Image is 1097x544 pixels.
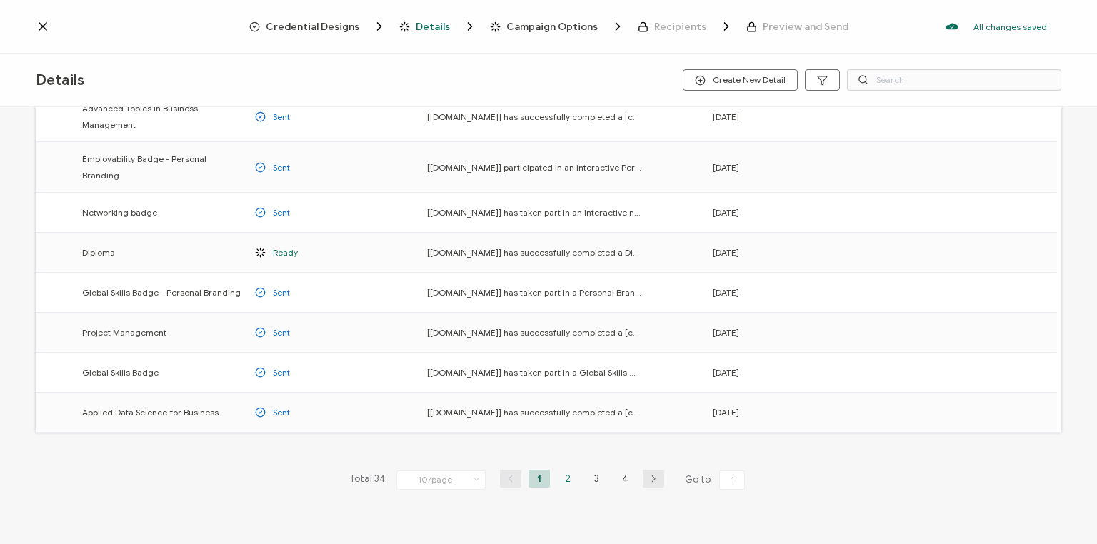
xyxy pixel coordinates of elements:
span: [[DOMAIN_NAME]] has successfully completed a [course-name] course at [school]. [427,324,641,341]
span: Details [399,19,477,34]
span: Sent [273,404,290,420]
span: Credential Designs [249,19,386,34]
span: Sent [273,364,290,381]
span: Credential Designs [266,21,359,32]
span: Applied Data Science for Business [82,404,219,420]
div: [DATE] [706,404,878,420]
span: Sent [273,204,290,221]
span: Networking badge [82,204,157,221]
span: Sent [273,109,290,125]
span: [[DOMAIN_NAME]] has successfully completed a [course-name] programme at [school]. [427,404,641,420]
span: Recipients [654,21,706,32]
span: [[DOMAIN_NAME]] has taken part in a Personal Branding interactive workshop, aimed at growing glob... [427,284,641,301]
input: Select [396,470,486,490]
li: 2 [557,470,578,488]
span: Employability Badge - Personal Branding [82,151,241,183]
span: [[DOMAIN_NAME]] participated in an interactive Personal Branding workshop designed to enhance the... [427,159,641,176]
div: [DATE] [706,244,878,261]
span: [[DOMAIN_NAME]] has taken part in a Global Skills workshop. [427,364,641,381]
li: 1 [529,470,550,488]
span: Sent [273,159,290,176]
span: Sent [273,324,290,341]
span: Project Management [82,324,166,341]
div: [DATE] [706,364,878,381]
span: Preview and Send [746,21,848,32]
span: Sent [273,284,290,301]
span: Create New Detail [695,75,786,86]
span: Ready [273,244,298,261]
button: Create New Detail [683,69,798,91]
span: Diploma [82,244,115,261]
div: [DATE] [706,109,878,125]
input: Search [847,69,1061,91]
div: [DATE] [706,204,878,221]
div: Breadcrumb [249,19,848,34]
iframe: Chat Widget [1026,475,1097,544]
span: Total 34 [349,470,386,490]
div: [DATE] [706,284,878,301]
span: Campaign Options [490,19,625,34]
span: Campaign Options [506,21,598,32]
span: Details [416,21,450,32]
span: [[DOMAIN_NAME]] has taken part in an interactive networking workshop, aimed at growing their prac... [427,204,641,221]
p: All changes saved [973,21,1047,32]
li: 4 [614,470,636,488]
div: [DATE] [706,324,878,341]
span: Go to [685,470,748,490]
span: Advanced Topics in Business Management [82,100,241,133]
div: [DATE] [706,159,878,176]
span: Details [36,71,84,89]
span: Preview and Send [763,21,848,32]
span: Recipients [638,19,733,34]
span: Global Skills Badge - Personal Branding [82,284,241,301]
span: [[DOMAIN_NAME]] has successfully completed a [course-name] programme at [school]. [427,109,641,125]
span: [[DOMAIN_NAME]] has successfully completed a Diploma in [course-name] at [school]. [427,244,641,261]
li: 3 [586,470,607,488]
span: Global Skills Badge [82,364,159,381]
